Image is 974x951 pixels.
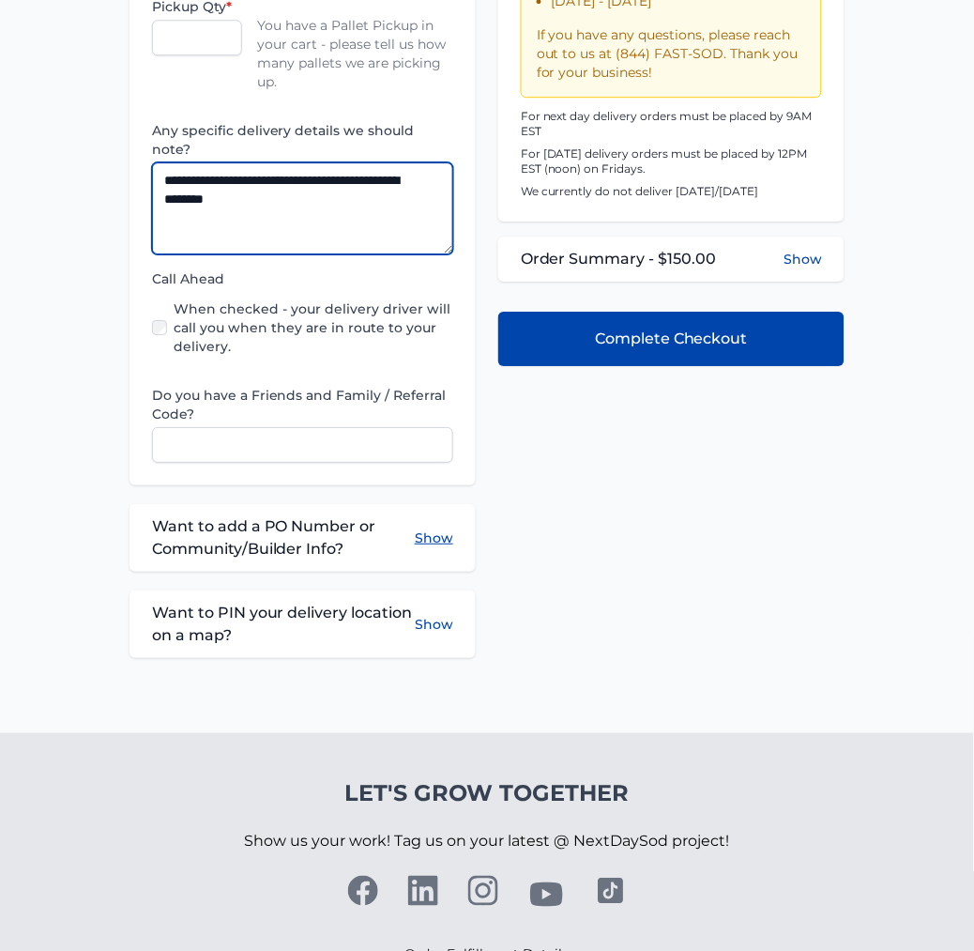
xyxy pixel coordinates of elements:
span: Order Summary - $150.00 [521,248,717,270]
p: For [DATE] delivery orders must be placed by 12PM EST (noon) on Fridays. [521,146,822,176]
button: Complete Checkout [498,312,845,366]
label: When checked - your delivery driver will call you when they are in route to your delivery. [175,299,453,356]
p: Show us your work! Tag us on your latest @ NextDaySod project! [245,808,730,876]
p: For next day delivery orders must be placed by 9AM EST [521,109,822,139]
span: Want to add a PO Number or Community/Builder Info? [152,515,415,560]
p: We currently do not deliver [DATE]/[DATE] [521,184,822,199]
h4: Let's Grow Together [245,778,730,808]
button: Show [415,602,453,647]
label: Call Ahead [152,269,453,288]
button: Show [415,515,453,560]
label: Do you have a Friends and Family / Referral Code? [152,386,453,423]
p: If you have any questions, please reach out to us at (844) FAST-SOD. Thank you for your business! [537,25,806,82]
span: Want to PIN your delivery location on a map? [152,602,415,647]
span: Complete Checkout [595,328,748,350]
label: Any specific delivery details we should note? [152,121,453,159]
button: Show [784,250,822,268]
